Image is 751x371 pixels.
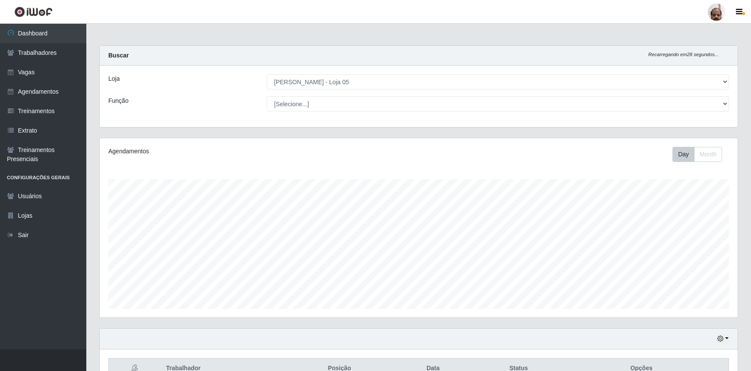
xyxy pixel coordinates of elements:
strong: Buscar [108,52,129,59]
div: Toolbar with button groups [672,147,729,162]
button: Day [672,147,694,162]
div: First group [672,147,722,162]
img: CoreUI Logo [14,6,53,17]
label: Função [108,96,129,105]
label: Loja [108,74,120,83]
i: Recarregando em 28 segundos... [648,52,719,57]
button: Month [694,147,722,162]
div: Agendamentos [108,147,360,156]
